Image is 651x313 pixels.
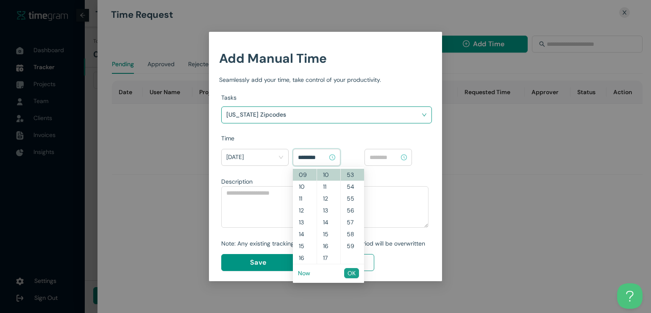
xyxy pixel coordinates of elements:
[348,268,356,278] span: OK
[341,169,364,181] div: 53
[317,193,340,204] div: 12
[293,169,317,181] div: 09
[317,181,340,193] div: 11
[293,252,317,264] div: 16
[317,204,340,216] div: 13
[219,75,432,84] div: Seamlessly add your time, take control of your productivity.
[344,268,359,278] button: OK
[317,216,340,228] div: 14
[298,269,310,277] a: Now
[317,252,340,264] div: 17
[293,240,317,252] div: 15
[221,177,428,186] div: Description
[317,240,340,252] div: 16
[617,283,643,309] iframe: Toggle Customer Support
[226,108,326,121] h1: [US_STATE] Zipcodes
[221,254,295,271] button: Save
[293,181,317,193] div: 10
[219,48,432,68] h1: Add Manual Time
[293,193,317,204] div: 11
[221,134,432,143] div: Time
[226,151,284,164] span: Today
[221,239,428,248] div: Note: Any existing tracking data for the selected period will be overwritten
[341,240,364,252] div: 59
[250,257,266,268] span: Save
[293,228,317,240] div: 14
[293,204,317,216] div: 12
[341,181,364,193] div: 54
[317,228,340,240] div: 15
[341,193,364,204] div: 55
[341,216,364,228] div: 57
[341,204,364,216] div: 56
[341,228,364,240] div: 58
[317,169,340,181] div: 10
[293,216,317,228] div: 13
[221,93,432,102] div: Tasks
